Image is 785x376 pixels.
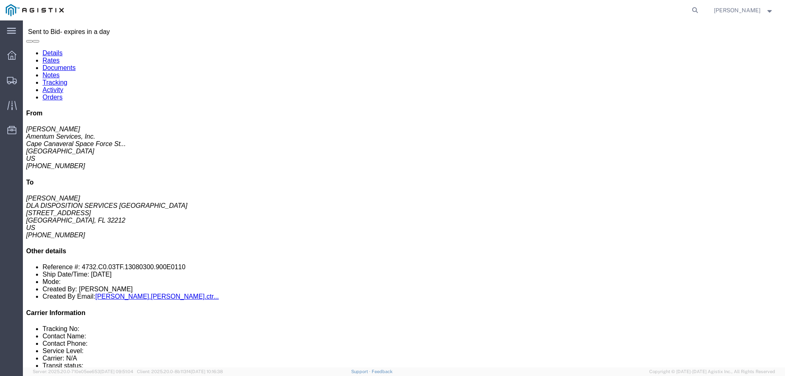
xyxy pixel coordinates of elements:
[33,369,133,374] span: Server: 2025.20.0-710e05ee653
[137,369,223,374] span: Client: 2025.20.0-8b113f4
[191,369,223,374] span: [DATE] 10:16:38
[6,4,64,16] img: logo
[713,5,774,15] button: [PERSON_NAME]
[372,369,392,374] a: Feedback
[100,369,133,374] span: [DATE] 09:51:04
[714,6,760,15] span: Cierra Brown
[23,20,785,367] iframe: FS Legacy Container
[649,368,775,375] span: Copyright © [DATE]-[DATE] Agistix Inc., All Rights Reserved
[351,369,372,374] a: Support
